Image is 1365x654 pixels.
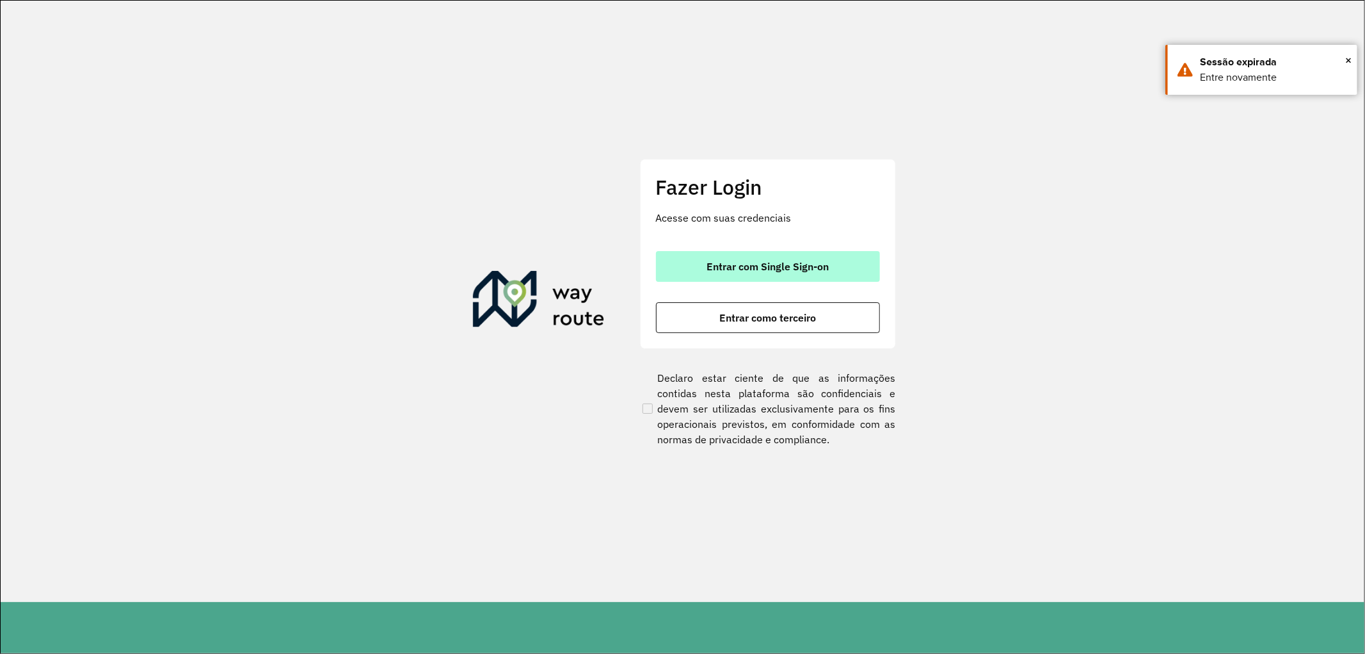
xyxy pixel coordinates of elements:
[706,261,829,272] span: Entrar com Single Sign-on
[1345,51,1352,70] button: Close
[640,370,896,447] label: Declaro estar ciente de que as informações contidas nesta plataforma são confidenciais e devem se...
[473,271,605,332] img: Roteirizador AmbevTech
[656,251,880,282] button: button
[1200,70,1348,85] div: Entre novamente
[1345,51,1352,70] span: ×
[656,302,880,333] button: button
[656,210,880,225] p: Acesse com suas credenciais
[719,313,816,323] span: Entrar como terceiro
[1200,54,1348,70] div: Sessão expirada
[656,175,880,199] h2: Fazer Login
